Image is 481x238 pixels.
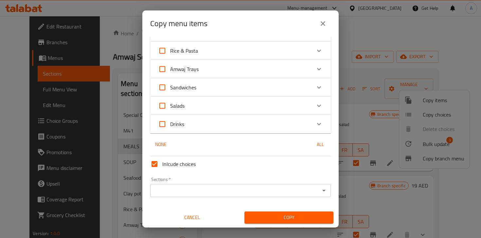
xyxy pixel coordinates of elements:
span: Cancel [150,213,234,222]
span: Salads [170,101,185,111]
input: Select section [152,186,318,195]
span: Drinks [170,119,184,129]
span: None [153,140,169,149]
div: Expand [150,42,331,60]
div: Expand [150,115,331,133]
span: Rice & Pasta [170,46,198,56]
label: Acknowledge [154,98,185,114]
button: Copy [244,211,333,224]
label: Acknowledge [154,61,199,77]
span: Amwaj Trays [170,64,199,74]
label: Acknowledge [154,43,198,59]
div: Expand [150,78,331,97]
span: Sandwiches [170,82,196,92]
button: close [315,16,331,31]
button: All [310,138,331,151]
span: All [312,140,328,149]
div: Expand [150,97,331,115]
button: None [150,138,171,151]
span: Inlcude choices [162,160,196,168]
label: Acknowledge [154,80,196,95]
label: Acknowledge [154,116,184,132]
span: Copy [250,213,328,222]
h2: Copy menu items [150,18,207,29]
button: Cancel [148,211,237,224]
div: Expand [150,60,331,78]
button: Open [319,186,329,195]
